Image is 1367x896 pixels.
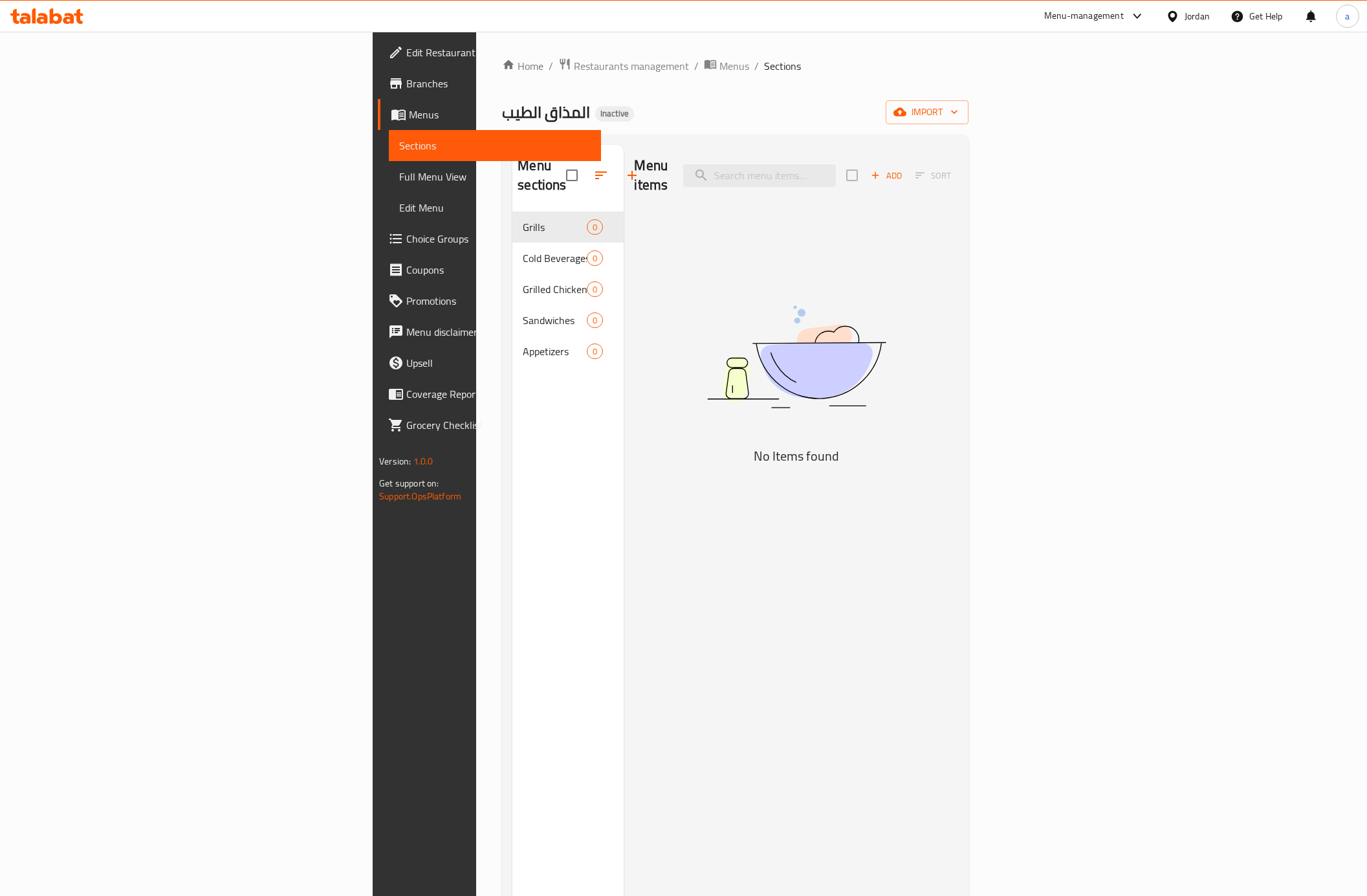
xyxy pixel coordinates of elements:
[587,250,603,266] div: items
[389,130,601,161] a: Sections
[866,166,907,186] span: Add item
[869,168,904,183] span: Add
[406,324,591,340] span: Menu disclaimer
[512,305,624,336] div: Sandwiches0
[512,206,624,372] nav: Menu sections
[754,58,759,74] li: /
[587,221,602,234] span: 0
[413,453,433,470] span: 1.0.0
[399,138,591,153] span: Sections
[635,271,958,443] img: dish.svg
[512,212,624,243] div: Grills0
[1044,8,1124,24] div: Menu-management
[587,252,602,265] span: 0
[587,312,603,328] div: items
[595,106,634,122] div: Inactive
[378,99,601,130] a: Menus
[634,156,668,195] h2: Menu items
[378,254,601,285] a: Coupons
[764,58,801,74] span: Sections
[409,107,591,122] span: Menus
[907,166,959,186] span: Select section first
[635,446,958,466] h5: No Items found
[378,347,601,378] a: Upsell
[587,281,603,297] div: items
[617,160,648,191] button: Add section
[694,58,699,74] li: /
[585,160,617,191] span: Sort sections
[379,475,439,492] span: Get support on:
[399,200,591,215] span: Edit Menu
[406,355,591,371] span: Upsell
[558,58,689,74] a: Restaurants management
[595,108,634,119] span: Inactive
[379,488,461,505] a: Support.OpsPlatform
[683,164,836,187] input: search
[587,314,602,327] span: 0
[406,76,591,91] span: Branches
[378,285,601,316] a: Promotions
[406,262,591,278] span: Coupons
[406,45,591,60] span: Edit Restaurant
[399,169,591,184] span: Full Menu View
[896,104,958,120] span: import
[512,274,624,305] div: Grilled Chicken0
[574,58,689,74] span: Restaurants management
[389,192,601,223] a: Edit Menu
[502,58,968,74] nav: breadcrumb
[406,386,591,402] span: Coverage Report
[523,281,587,297] span: Grilled Chicken
[512,243,624,274] div: Cold Beverages0
[523,250,587,266] span: Cold Beverages
[379,453,411,470] span: Version:
[866,166,907,186] button: Add
[886,100,968,124] button: import
[523,312,587,328] span: Sandwiches
[1185,9,1210,23] div: Jordan
[1345,9,1350,23] span: a
[523,219,587,235] span: Grills
[378,223,601,254] a: Choice Groups
[704,58,749,74] a: Menus
[587,219,603,235] div: items
[378,37,601,68] a: Edit Restaurant
[378,316,601,347] a: Menu disclaimer
[406,293,591,309] span: Promotions
[406,231,591,246] span: Choice Groups
[378,378,601,410] a: Coverage Report
[523,344,587,359] span: Appetizers
[406,417,591,433] span: Grocery Checklist
[587,344,603,359] div: items
[378,410,601,441] a: Grocery Checklist
[389,161,601,192] a: Full Menu View
[587,345,602,358] span: 0
[378,68,601,99] a: Branches
[512,336,624,367] div: Appetizers0
[587,283,602,296] span: 0
[719,58,749,74] span: Menus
